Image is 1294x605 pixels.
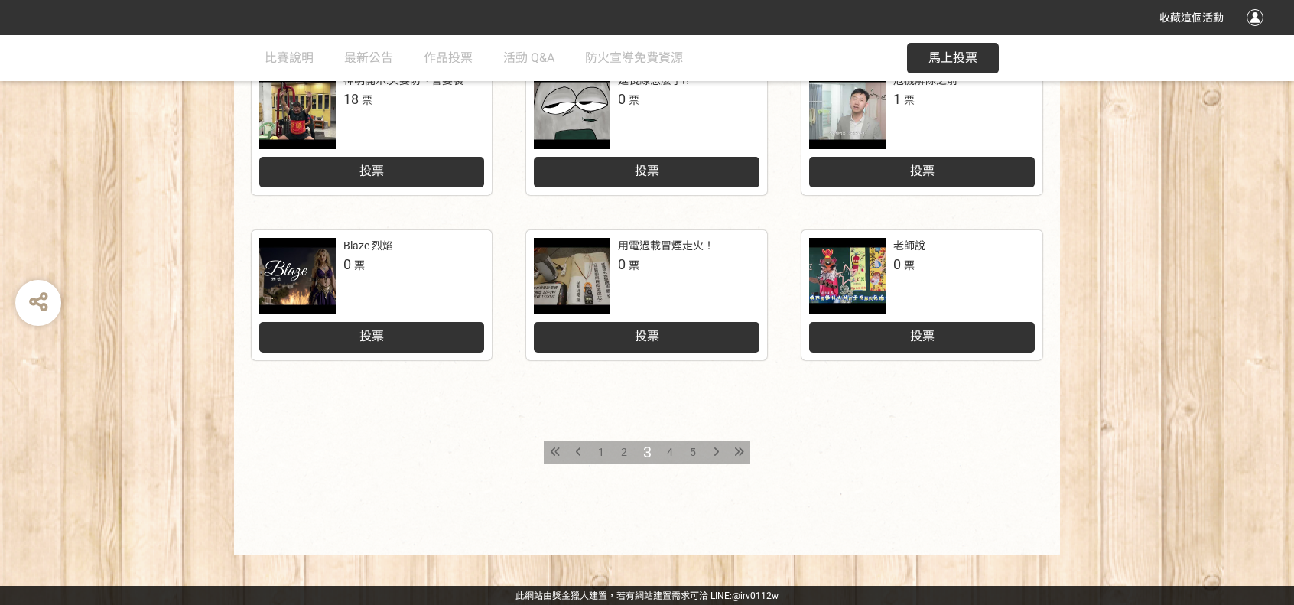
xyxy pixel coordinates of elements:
span: 1 [893,91,901,107]
button: 馬上投票 [907,43,999,73]
span: 4 [667,446,673,458]
span: 投票 [635,164,659,178]
a: Blaze 烈焰0票投票 [252,230,493,360]
span: 最新公告 [344,50,393,65]
span: 0 [618,256,626,272]
div: 老師說 [893,238,925,254]
span: 票 [904,259,915,272]
span: 0 [343,256,351,272]
span: 票 [629,94,639,106]
span: 可洽 LINE: [515,590,779,601]
span: 5 [690,446,696,458]
span: 3 [643,443,652,461]
div: 用電過載冒煙走火！ [618,238,714,254]
span: 1 [598,446,604,458]
span: 馬上投票 [928,50,977,65]
span: 投票 [910,164,935,178]
span: 票 [629,259,639,272]
span: 2 [621,446,627,458]
a: 延長線怎麼了!?0票投票 [526,65,767,195]
span: 18 [343,91,359,107]
span: 票 [362,94,372,106]
a: 此網站由獎金獵人建置，若有網站建置需求 [515,590,690,601]
span: 投票 [910,329,935,343]
span: 投票 [635,329,659,343]
span: 活動 Q&A [503,50,554,65]
a: 作品投票 [424,35,473,81]
a: 危機解除之前1票投票 [801,65,1042,195]
a: 比賽說明 [265,35,314,81]
span: 投票 [359,164,384,178]
a: 神明開示:火要防、警要裝18票投票 [252,65,493,195]
span: 投票 [359,329,384,343]
span: 防火宣導免費資源 [585,50,683,65]
div: Blaze 烈焰 [343,238,393,254]
a: 用電過載冒煙走火！0票投票 [526,230,767,360]
a: 防火宣導免費資源 [585,35,683,81]
span: 作品投票 [424,50,473,65]
a: 最新公告 [344,35,393,81]
span: 票 [354,259,365,272]
span: 收藏這個活動 [1159,11,1224,24]
a: 活動 Q&A [503,35,554,81]
span: 0 [893,256,901,272]
span: 0 [618,91,626,107]
a: 老師說0票投票 [801,230,1042,360]
span: 票 [904,94,915,106]
span: 比賽說明 [265,50,314,65]
a: @irv0112w [732,590,779,601]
